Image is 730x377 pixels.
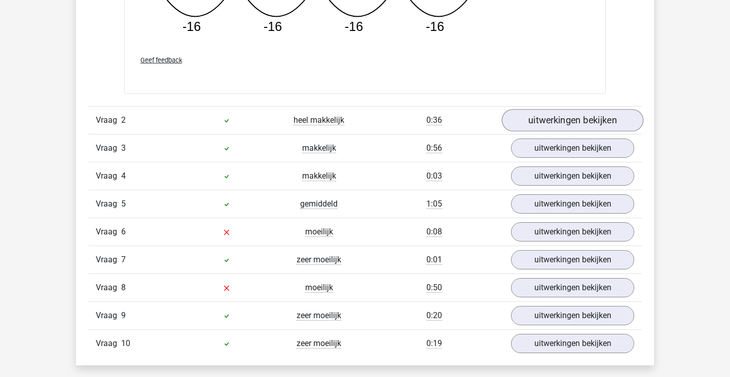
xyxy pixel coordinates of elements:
[502,110,643,132] a: uitwerkingen bekijken
[426,227,442,237] span: 0:08
[302,143,336,153] span: makkelijk
[426,338,442,349] span: 0:19
[426,311,442,321] span: 0:20
[511,166,634,186] a: uitwerkingen bekijken
[426,199,442,209] span: 1:05
[305,227,333,237] span: moeilijk
[426,255,442,265] span: 0:01
[297,338,341,349] span: zeer moeilijk
[121,338,130,348] span: 10
[121,171,126,181] span: 4
[96,337,121,350] span: Vraag
[264,19,282,33] tspan: -16
[96,310,121,322] span: Vraag
[121,227,126,236] span: 6
[96,170,121,182] span: Vraag
[426,115,442,125] span: 0:36
[121,199,126,209] span: 5
[140,56,182,64] span: Geef feedback
[121,311,126,320] span: 9
[294,115,344,125] span: heel makkelijk
[345,19,363,33] tspan: -16
[511,306,634,325] a: uitwerkingen bekijken
[511,278,634,297] a: uitwerkingen bekijken
[511,139,634,158] a: uitwerkingen bekijken
[511,250,634,269] a: uitwerkingen bekijken
[121,115,126,125] span: 2
[426,19,444,33] tspan: -16
[121,143,126,153] span: 3
[426,283,442,293] span: 0:50
[297,311,341,321] span: zeer moeilijk
[511,194,634,214] a: uitwerkingen bekijken
[96,198,121,210] span: Vraag
[305,283,333,293] span: moeilijk
[96,254,121,266] span: Vraag
[121,255,126,264] span: 7
[297,255,341,265] span: zeer moeilijk
[96,226,121,238] span: Vraag
[96,142,121,154] span: Vraag
[426,143,442,153] span: 0:56
[121,283,126,292] span: 8
[96,282,121,294] span: Vraag
[426,171,442,181] span: 0:03
[96,114,121,126] span: Vraag
[511,334,634,353] a: uitwerkingen bekijken
[302,171,336,181] span: makkelijk
[300,199,338,209] span: gemiddeld
[182,19,201,33] tspan: -16
[511,222,634,242] a: uitwerkingen bekijken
